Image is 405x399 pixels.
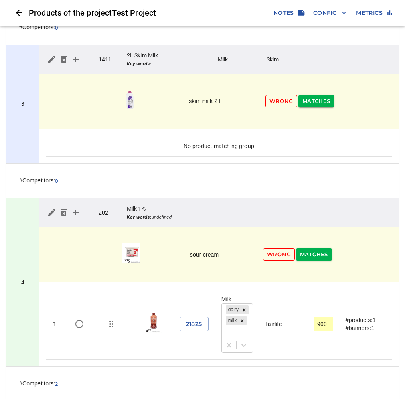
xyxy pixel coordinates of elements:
span: Config [313,8,346,18]
i: undefined [127,215,172,219]
div: #products: 1 [346,316,386,324]
td: 2L Skim Milk [120,45,211,74]
span: Matches [300,250,328,259]
span: Notes [273,8,304,18]
button: Notes [270,6,307,20]
b: Key words: [127,61,152,66]
b: Key words: [127,215,152,219]
span: 21825 [186,319,202,329]
img: skim milk 2 l [120,90,140,110]
div: Remove milk [238,316,247,325]
td: 202 - Milk 1% [6,198,39,367]
div: #Competitors: [19,23,346,31]
div: #banners: 1 [346,324,386,332]
td: Milk [211,45,260,74]
td: 1 [46,289,63,360]
h6: Products of the project Test Project [29,6,270,19]
button: Move/change group for 21825 [102,314,121,334]
td: No product matching group [46,136,392,157]
span: Matches [302,97,330,106]
td: Skim [260,45,318,74]
div: sour cream [190,251,250,259]
button: Matches [298,95,334,107]
input: actual size [317,318,330,330]
img: sour cream [121,243,141,263]
div: dairy [226,305,240,314]
button: 21825 [180,317,209,332]
span: Metrics [356,8,392,18]
td: 202 [92,198,120,227]
div: #Competitors: [19,379,346,387]
span: Wrong [269,97,293,106]
button: Metrics [353,6,395,20]
td: 1411 [92,45,120,74]
img: milk [144,313,164,333]
button: Wrong [263,248,295,261]
div: Remove dairy [240,305,249,314]
button: Config [310,6,350,20]
button: 21825 - Milk [70,314,89,334]
span: Wrong [267,250,291,259]
button: Wrong [265,95,297,107]
td: 1411 - 2L Skim Milk [6,45,39,164]
button: 0 [55,178,58,184]
button: Matches [296,248,332,261]
div: Milk [221,295,253,303]
div: #Competitors: [19,176,346,184]
td: Milk 1% [120,198,211,227]
button: 2 [55,381,58,387]
div: skim milk 2 l [189,97,253,105]
td: fairlife [259,289,308,360]
button: Close [10,3,29,22]
div: milk [226,316,238,325]
button: 0 [55,25,58,31]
